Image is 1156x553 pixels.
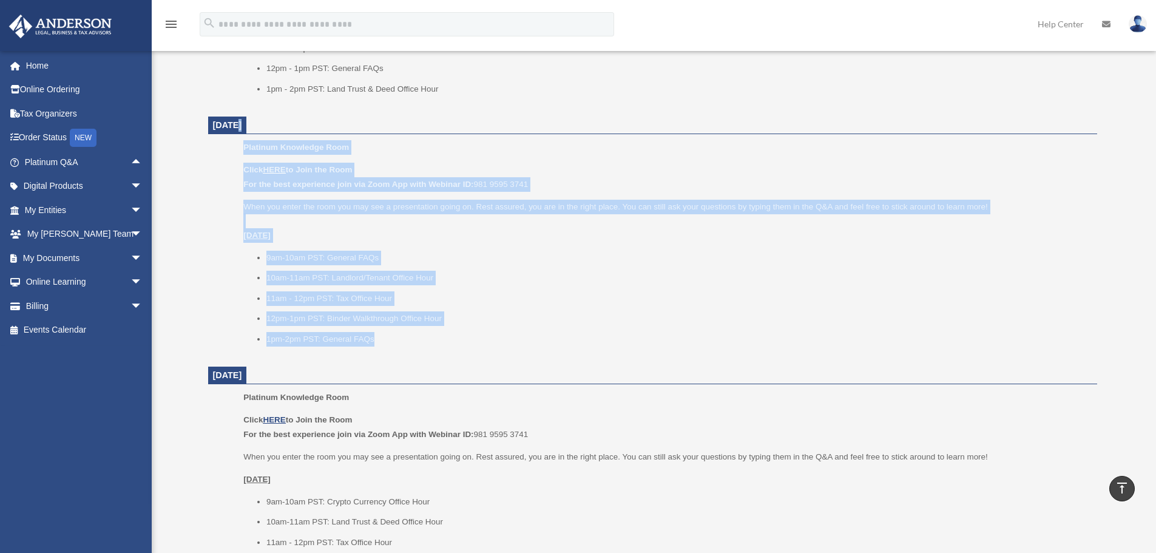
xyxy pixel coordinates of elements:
[243,231,271,240] u: [DATE]
[130,246,155,271] span: arrow_drop_down
[243,415,352,424] b: Click to Join the Room
[266,495,1089,509] li: 9am-10am PST: Crypto Currency Office Hour
[266,271,1089,285] li: 10am-11am PST: Landlord/Tenant Office Hour
[213,120,242,130] span: [DATE]
[243,393,349,402] span: Platinum Knowledge Room
[8,294,161,318] a: Billingarrow_drop_down
[5,15,115,38] img: Anderson Advisors Platinum Portal
[243,143,349,152] span: Platinum Knowledge Room
[243,450,1088,464] p: When you enter the room you may see a presentation going on. Rest assured, you are in the right p...
[130,150,155,175] span: arrow_drop_up
[203,16,216,30] i: search
[266,61,1089,76] li: 12pm - 1pm PST: General FAQs
[130,270,155,295] span: arrow_drop_down
[164,21,178,32] a: menu
[243,475,271,484] u: [DATE]
[266,515,1089,529] li: 10am-11am PST: Land Trust & Deed Office Hour
[8,246,161,270] a: My Documentsarrow_drop_down
[130,294,155,319] span: arrow_drop_down
[8,101,161,126] a: Tax Organizers
[8,198,161,222] a: My Entitiesarrow_drop_down
[8,53,161,78] a: Home
[266,291,1089,306] li: 11am - 12pm PST: Tax Office Hour
[1129,15,1147,33] img: User Pic
[8,174,161,198] a: Digital Productsarrow_drop_down
[8,222,161,246] a: My [PERSON_NAME] Teamarrow_drop_down
[243,163,1088,191] p: 981 9595 3741
[243,413,1088,441] p: 981 9595 3741
[213,370,242,380] span: [DATE]
[130,198,155,223] span: arrow_drop_down
[130,222,155,247] span: arrow_drop_down
[266,311,1089,326] li: 12pm-1pm PST: Binder Walkthrough Office Hour
[243,180,473,189] b: For the best experience join via Zoom App with Webinar ID:
[263,415,285,424] a: HERE
[1109,476,1135,501] a: vertical_align_top
[243,165,352,174] b: Click to Join the Room
[243,430,473,439] b: For the best experience join via Zoom App with Webinar ID:
[266,332,1089,347] li: 1pm-2pm PST: General FAQs
[8,270,161,294] a: Online Learningarrow_drop_down
[8,150,161,174] a: Platinum Q&Aarrow_drop_up
[266,251,1089,265] li: 9am-10am PST: General FAQs
[8,126,161,151] a: Order StatusNEW
[263,165,285,174] a: HERE
[70,129,96,147] div: NEW
[164,17,178,32] i: menu
[266,82,1089,97] li: 1pm - 2pm PST: Land Trust & Deed Office Hour
[8,318,161,342] a: Events Calendar
[266,535,1089,550] li: 11am - 12pm PST: Tax Office Hour
[130,174,155,199] span: arrow_drop_down
[1115,481,1129,495] i: vertical_align_top
[8,78,161,102] a: Online Ordering
[243,200,1088,243] p: When you enter the room you may see a presentation going on. Rest assured, you are in the right p...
